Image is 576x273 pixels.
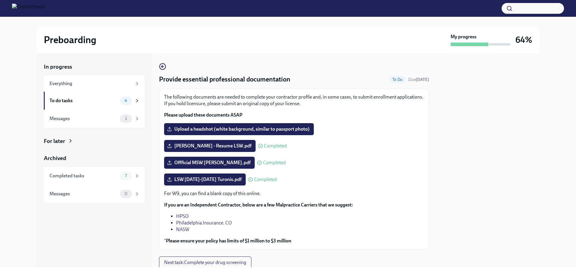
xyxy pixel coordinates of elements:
span: Completed [254,177,277,182]
strong: [DATE] [416,77,429,82]
div: Completed tasks [49,173,118,179]
a: In progress [44,63,145,71]
a: Everything [44,76,145,92]
label: LSW [DATE]-[DATE] Turonis.pdf [164,174,246,185]
div: For later [44,137,65,145]
strong: Please upload these documents ASAP [164,112,242,118]
span: 0 [121,191,131,196]
label: [PERSON_NAME] - Resume LSW.pdf [164,140,256,152]
a: Philadelphia Insurance. CO [176,220,232,226]
h4: Provide essential professional documentation [159,75,290,84]
div: Messages [49,115,118,122]
div: Everything [49,80,132,87]
h2: Preboarding [44,34,96,46]
span: To Do [389,77,406,82]
span: Completed [263,160,286,165]
span: Completed [264,144,287,148]
div: Messages [49,191,118,197]
span: [PERSON_NAME] - Resume LSW.pdf [168,143,251,149]
span: Upload a headshot (white background, similar to passport photo) [168,126,310,132]
span: August 10th, 2025 07:00 [408,77,429,82]
span: LSW [DATE]-[DATE] Turonis.pdf [168,177,241,182]
strong: If you are an Independent Contractor, below are a few Malpractice Carriers that we suggest: [164,202,353,208]
h3: 64% [515,34,532,45]
a: Messages0 [44,185,145,203]
p: The following documents are needed to complete your contractor profile and, in some cases, to sub... [164,94,424,107]
span: 4 [121,98,131,103]
strong: My progress [451,34,476,40]
a: To do tasks4 [44,92,145,110]
strong: Please ensure your policy has limits of $1 million to $3 million [166,238,291,244]
label: Offficial MSW [PERSON_NAME].pdf [164,157,255,169]
span: Due [408,77,429,82]
img: CharlieHealth [12,4,45,13]
a: HPSO [176,213,189,219]
span: 7 [121,174,130,178]
a: Completed tasks7 [44,167,145,185]
a: NASW [176,227,189,232]
span: Next task : Complete your drug screening [164,260,246,266]
a: For later [44,137,145,145]
span: 1 [121,116,130,121]
label: Upload a headshot (white background, similar to passport photo) [164,123,314,135]
a: Messages1 [44,110,145,128]
p: For W9, you can find a blank copy of this online. [164,190,424,197]
a: Archived [44,154,145,162]
span: Offficial MSW [PERSON_NAME].pdf [168,160,250,166]
button: Next task:Complete your drug screening [159,257,251,269]
div: To do tasks [49,97,118,104]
